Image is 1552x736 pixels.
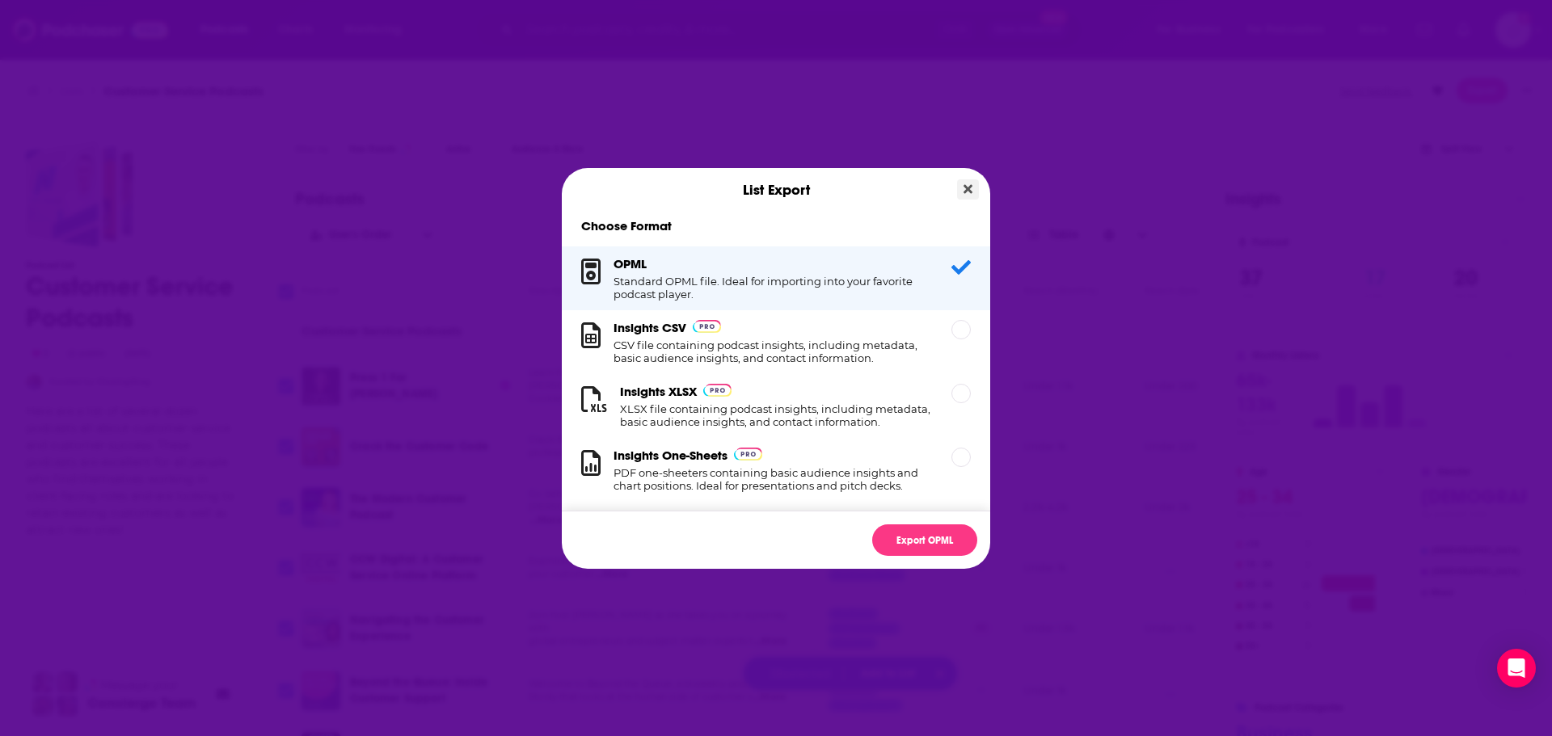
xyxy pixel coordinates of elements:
div: List Export [562,168,990,212]
h1: XLSX file containing podcast insights, including metadata, basic audience insights, and contact i... [620,402,932,428]
h1: Standard OPML file. Ideal for importing into your favorite podcast player. [614,275,932,301]
h3: Insights XLSX [620,384,697,399]
img: Podchaser Pro [693,320,721,333]
h1: PDF one-sheeters containing basic audience insights and chart positions. Ideal for presentations ... [614,466,932,492]
h3: OPML [614,256,647,271]
button: Export OPML [872,524,977,556]
button: Close [957,179,979,200]
h3: Insights One-Sheets [614,448,727,463]
img: Podchaser Pro [703,384,732,397]
img: Podchaser Pro [734,448,762,461]
h1: Choose Format [562,218,990,233]
h3: Insights CSV [614,320,686,335]
div: Open Intercom Messenger [1497,649,1536,688]
h1: CSV file containing podcast insights, including metadata, basic audience insights, and contact in... [614,339,932,364]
